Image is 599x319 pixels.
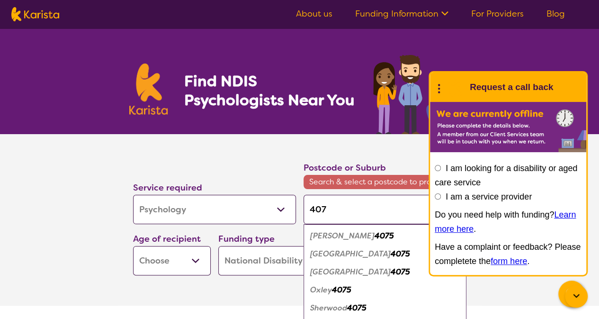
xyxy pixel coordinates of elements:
img: Karista logo [11,7,59,21]
a: For Providers [471,8,524,19]
div: Oxley 4075 [308,281,462,299]
h1: Request a call back [470,80,553,94]
label: I am looking for a disability or aged care service [435,164,577,187]
em: [GEOGRAPHIC_DATA] [310,249,391,259]
img: psychology [370,51,470,134]
div: Sherwood 4075 [308,299,462,317]
em: 4075 [347,303,367,313]
em: 4075 [391,267,410,277]
em: 4075 [375,231,394,241]
img: Karista [445,78,464,97]
div: Corinda 4075 [308,227,462,245]
div: Graceville East 4075 [308,263,462,281]
em: [PERSON_NAME] [310,231,375,241]
a: Blog [546,8,565,19]
label: I am a service provider [446,192,532,201]
input: Type [304,195,466,224]
label: Postcode or Suburb [304,162,386,173]
em: 4075 [332,285,351,295]
img: Karista logo [129,64,168,115]
h1: Find NDIS Psychologists Near You [184,72,359,109]
a: form here [491,256,527,266]
em: 4075 [391,249,410,259]
div: Graceville 4075 [308,245,462,263]
a: About us [296,8,332,19]
img: Karista offline chat form to request call back [430,102,586,152]
label: Funding type [218,233,275,245]
label: Age of recipient [133,233,201,245]
em: Sherwood [310,303,347,313]
label: Service required [133,182,202,193]
em: Oxley [310,285,332,295]
p: Do you need help with funding? . [435,208,581,236]
em: [GEOGRAPHIC_DATA] [310,267,391,277]
span: Search & select a postcode to proceed [304,175,466,189]
p: Have a complaint or feedback? Please completete the . [435,240,581,268]
a: Funding Information [355,8,448,19]
button: Channel Menu [558,281,585,307]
